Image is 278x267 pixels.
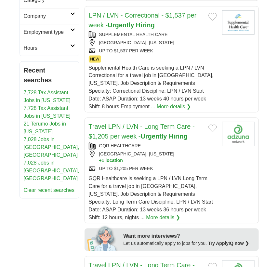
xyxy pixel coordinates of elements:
[222,122,255,146] img: Company logo
[87,225,119,251] img: apply-iq-scientist.png
[208,13,217,21] button: Add to favorite jobs
[99,158,102,164] span: +
[108,21,134,29] strong: Urgently
[222,10,255,35] img: Supplemental Health Care logo
[89,47,217,54] div: UP TO $1,537 PER WEEK
[24,121,66,135] a: 21 Terumo Jobs in [US_STATE]
[136,21,155,29] strong: Hiring
[24,12,70,20] h2: Company
[146,214,180,222] a: More details ❯
[89,176,213,220] span: GQR Healthcare is seeking a LPN / LVN Long Term Care for a travel job in [GEOGRAPHIC_DATA], [US_S...
[89,151,217,164] div: [GEOGRAPHIC_DATA], [US_STATE]
[89,56,101,63] span: NEW
[169,133,188,140] strong: Hiring
[124,240,255,247] div: Let us automatically apply to jobs for you.
[20,24,79,40] a: Employment type
[24,106,71,119] a: 7,728 Tax Assistant Jobs in [US_STATE]
[89,65,214,110] span: Supplemental Health Care is seeking a LPN / LVN Correctional for a travel job in [GEOGRAPHIC_DATA...
[208,241,249,246] a: Try ApplyIQ now ❯
[24,137,79,158] a: 7,028 Jobs in [GEOGRAPHIC_DATA], [GEOGRAPHIC_DATA]
[89,166,217,172] div: UP TO $1,205 PER WEEK
[20,40,79,56] a: Hours
[99,158,217,164] button: +1 location
[24,66,75,85] h2: Recent searches
[24,188,75,193] a: Clear recent searches
[89,39,217,46] div: [GEOGRAPHIC_DATA], [US_STATE]
[24,44,70,52] h2: Hours
[157,103,191,111] a: More details ❯
[24,28,70,36] h2: Employment type
[20,8,79,24] a: Company
[24,160,79,181] a: 7,028 Jobs in [GEOGRAPHIC_DATA], [GEOGRAPHIC_DATA]
[124,233,255,240] div: Want more interviews?
[24,90,71,103] a: 7,728 Tax Assistant Jobs in [US_STATE]
[89,143,217,150] div: GQR HEALTHCARE
[89,12,197,29] a: LPN / LVN - Correctional - $1,537 per week -Urgently Hiring
[89,123,195,140] a: Travel LPN / LVN - Long Term Care - $1,205 per week -Urgently Hiring
[99,32,168,37] a: SUPPLEMENTAL HEALTH CARE
[208,125,217,132] button: Add to favorite jobs
[141,133,167,140] strong: Urgently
